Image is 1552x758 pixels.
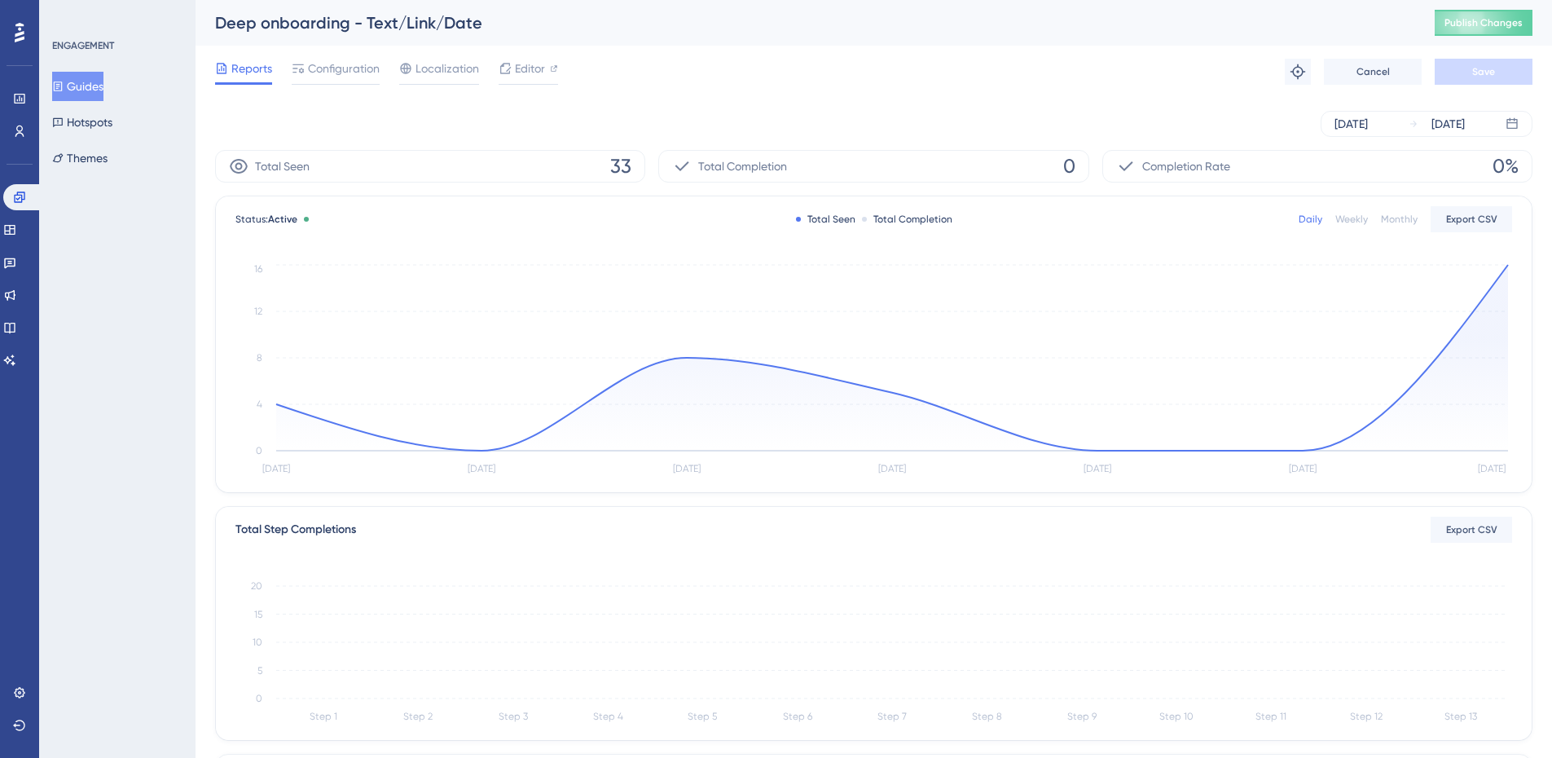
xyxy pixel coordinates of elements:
[254,306,262,317] tspan: 12
[310,711,337,722] tspan: Step 1
[1324,59,1422,85] button: Cancel
[52,72,103,101] button: Guides
[1084,463,1111,474] tspan: [DATE]
[1334,114,1368,134] div: [DATE]
[308,59,380,78] span: Configuration
[1255,711,1286,722] tspan: Step 11
[1067,711,1097,722] tspan: Step 9
[235,520,356,540] div: Total Step Completions
[1063,153,1075,179] span: 0
[256,445,262,456] tspan: 0
[1289,463,1317,474] tspan: [DATE]
[52,39,114,52] div: ENGAGEMENT
[257,399,262,410] tspan: 4
[972,711,1002,722] tspan: Step 8
[796,213,855,226] div: Total Seen
[862,213,952,226] div: Total Completion
[468,463,495,474] tspan: [DATE]
[1493,153,1519,179] span: 0%
[673,463,701,474] tspan: [DATE]
[253,637,262,648] tspan: 10
[215,11,1394,34] div: Deep onboarding - Text/Link/Date
[415,59,479,78] span: Localization
[254,263,262,275] tspan: 16
[1478,463,1506,474] tspan: [DATE]
[256,693,262,704] tspan: 0
[783,711,812,722] tspan: Step 6
[268,214,297,225] span: Active
[1335,213,1368,226] div: Weekly
[257,665,262,676] tspan: 5
[235,213,297,226] span: Status:
[1435,59,1532,85] button: Save
[1350,711,1383,722] tspan: Step 12
[52,143,108,173] button: Themes
[52,108,112,137] button: Hotspots
[1159,711,1194,722] tspan: Step 10
[231,59,272,78] span: Reports
[257,352,262,364] tspan: 8
[254,609,262,620] tspan: 15
[1446,523,1497,536] span: Export CSV
[698,156,787,176] span: Total Completion
[1381,213,1418,226] div: Monthly
[255,156,310,176] span: Total Seen
[593,711,623,722] tspan: Step 4
[262,463,290,474] tspan: [DATE]
[1431,517,1512,543] button: Export CSV
[1472,65,1495,78] span: Save
[1435,10,1532,36] button: Publish Changes
[1356,65,1390,78] span: Cancel
[515,59,545,78] span: Editor
[1446,213,1497,226] span: Export CSV
[499,711,528,722] tspan: Step 3
[403,711,433,722] tspan: Step 2
[1142,156,1230,176] span: Completion Rate
[251,580,262,592] tspan: 20
[878,463,906,474] tspan: [DATE]
[877,711,907,722] tspan: Step 7
[610,153,631,179] span: 33
[1431,206,1512,232] button: Export CSV
[1444,711,1477,722] tspan: Step 13
[1299,213,1322,226] div: Daily
[1444,16,1523,29] span: Publish Changes
[688,711,717,722] tspan: Step 5
[1431,114,1465,134] div: [DATE]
